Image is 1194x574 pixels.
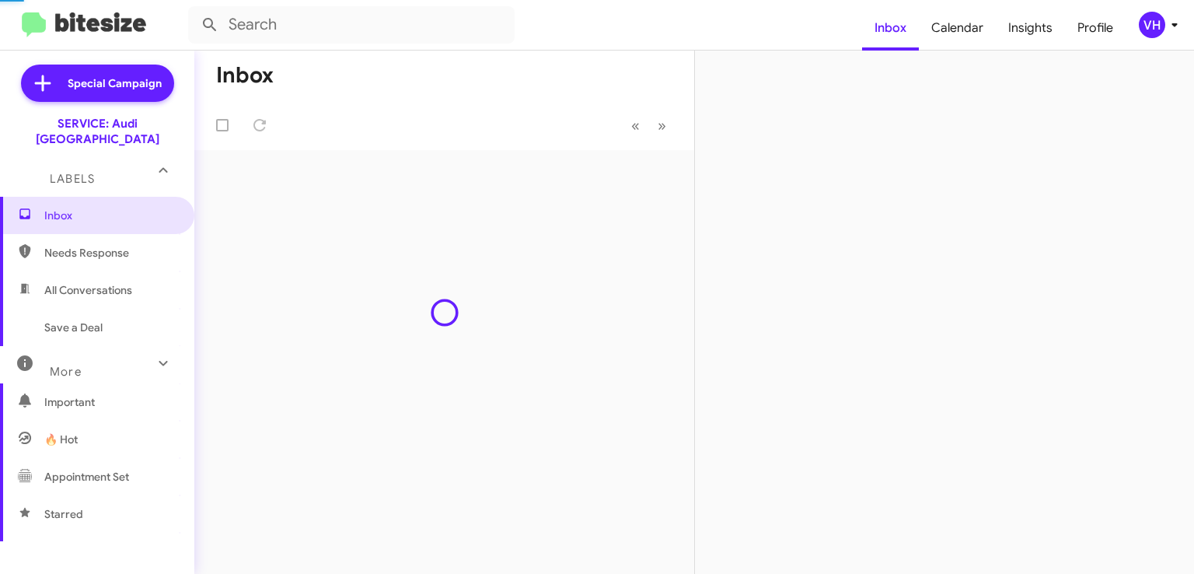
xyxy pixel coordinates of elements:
[623,110,676,142] nav: Page navigation example
[1065,5,1126,51] a: Profile
[44,432,78,447] span: 🔥 Hot
[50,365,82,379] span: More
[50,172,95,186] span: Labels
[44,469,129,485] span: Appointment Set
[21,65,174,102] a: Special Campaign
[44,506,83,522] span: Starred
[44,208,176,223] span: Inbox
[996,5,1065,51] a: Insights
[44,320,103,335] span: Save a Deal
[1126,12,1177,38] button: VH
[658,116,666,135] span: »
[622,110,649,142] button: Previous
[44,394,176,410] span: Important
[216,63,274,88] h1: Inbox
[44,282,132,298] span: All Conversations
[188,6,515,44] input: Search
[919,5,996,51] a: Calendar
[44,245,176,261] span: Needs Response
[862,5,919,51] a: Inbox
[68,75,162,91] span: Special Campaign
[648,110,676,142] button: Next
[631,116,640,135] span: «
[1139,12,1165,38] div: VH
